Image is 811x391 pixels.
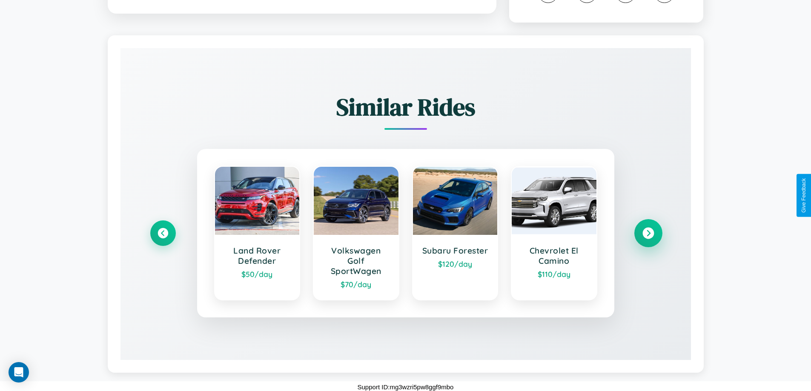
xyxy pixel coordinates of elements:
[224,269,291,279] div: $ 50 /day
[9,362,29,382] div: Open Intercom Messenger
[214,166,301,300] a: Land Rover Defender$50/day
[520,245,588,266] h3: Chevrolet El Camino
[801,178,807,213] div: Give Feedback
[150,91,661,123] h2: Similar Rides
[511,166,597,300] a: Chevrolet El Camino$110/day
[313,166,399,300] a: Volkswagen Golf SportWagen$70/day
[224,245,291,266] h3: Land Rover Defender
[520,269,588,279] div: $ 110 /day
[412,166,499,300] a: Subaru Forester$120/day
[421,259,489,268] div: $ 120 /day
[322,280,390,289] div: $ 70 /day
[322,245,390,276] h3: Volkswagen Golf SportWagen
[421,245,489,256] h3: Subaru Forester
